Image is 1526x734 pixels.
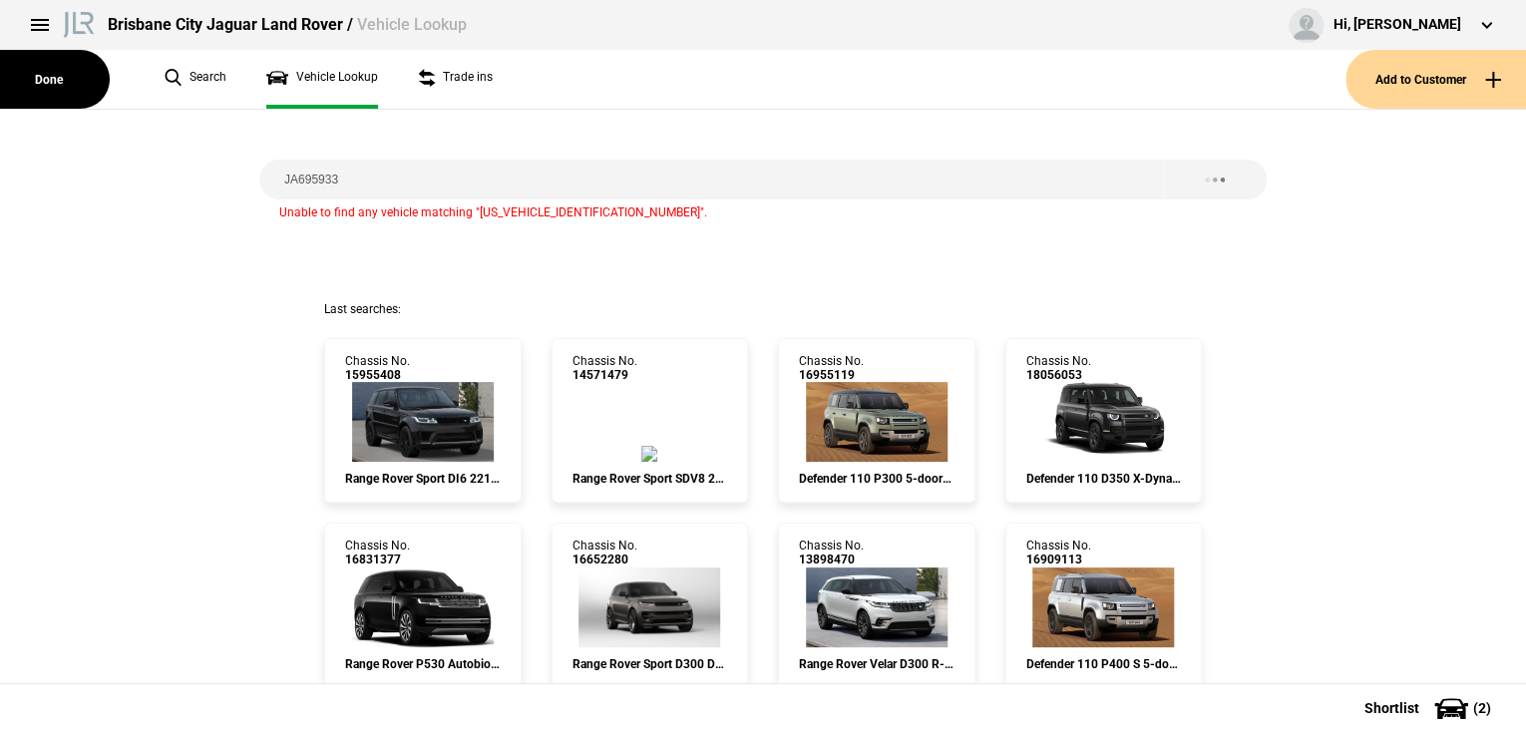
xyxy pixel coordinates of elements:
[572,657,728,671] div: Range Rover Sport D300 Dynamic SE AWD Auto 23MY
[1026,368,1091,382] span: 18056053
[418,50,493,109] a: Trade ins
[1026,539,1091,567] div: Chassis No.
[806,382,948,462] img: 16955119_ext.jpeg
[1026,552,1091,566] span: 16909113
[799,539,864,567] div: Chassis No.
[108,14,467,36] div: Brisbane City Jaguar Land Rover /
[352,382,494,462] img: 15955408_ext.jpeg
[799,552,864,566] span: 13898470
[259,199,1267,221] div: Unable to find any vehicle matching "[US_VEHICLE_IDENTIFICATION_NUMBER]".
[1364,701,1419,715] span: Shortlist
[266,50,378,109] a: Vehicle Lookup
[1026,354,1091,383] div: Chassis No.
[1473,701,1491,715] span: ( 2 )
[1026,472,1182,486] div: Defender 110 D350 X-Dynamic SE AWD Auto 25.5MY
[1032,382,1174,462] img: 18056053_ext.jpeg
[572,354,637,383] div: Chassis No.
[324,302,401,316] span: Last searches:
[799,368,864,382] span: 16955119
[806,567,948,647] img: 13898470_ext.jpeg
[578,567,720,647] img: 16652280_ext.jpeg
[357,15,467,34] span: Vehicle Lookup
[1026,657,1182,671] div: Defender 110 P400 S 5-door AWD Auto 23.5MY
[165,50,226,109] a: Search
[259,160,1163,199] input: Enter vehicle chassis number or other identifier.
[1163,160,1267,199] button: Search
[345,368,410,382] span: 15955408
[1032,567,1174,647] img: 16909113_ext.jpeg
[345,552,410,566] span: 16831377
[345,472,501,486] div: Range Rover Sport DI6 221kW HSE AWD Auto 21.5MY
[345,539,410,567] div: Chassis No.
[352,567,494,647] img: 16831377_ext.jpeg
[1334,15,1461,35] div: Hi, [PERSON_NAME]
[345,354,410,383] div: Chassis No.
[799,657,954,671] div: Range Rover Velar D300 R-Dynamic SE AWD Auto 18MY
[572,539,637,567] div: Chassis No.
[345,657,501,671] div: Range Rover P530 Autobiography AWD Auto 7-seat LWB
[572,368,637,382] span: 14571479
[799,354,864,383] div: Chassis No.
[572,472,728,486] div: Range Rover Sport SDV8 250kW HSE Dynamic AWD Auto
[641,446,657,462] img: 14571479_ext.jpeg
[572,552,637,566] span: 16652280
[799,472,954,486] div: Defender 110 P300 5-door AWD Auto 23.5MY
[60,8,98,38] img: landrover.png
[1335,683,1526,733] button: Shortlist(2)
[1345,50,1526,109] button: Add to Customer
